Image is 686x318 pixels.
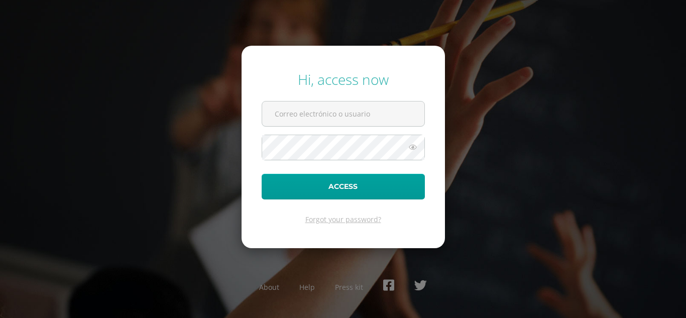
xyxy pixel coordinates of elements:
[262,174,425,199] button: Access
[335,282,363,292] a: Press kit
[262,101,424,126] input: Correo electrónico o usuario
[299,282,315,292] a: Help
[262,70,425,89] div: Hi, access now
[305,215,381,224] a: Forgot your password?
[259,282,279,292] a: About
